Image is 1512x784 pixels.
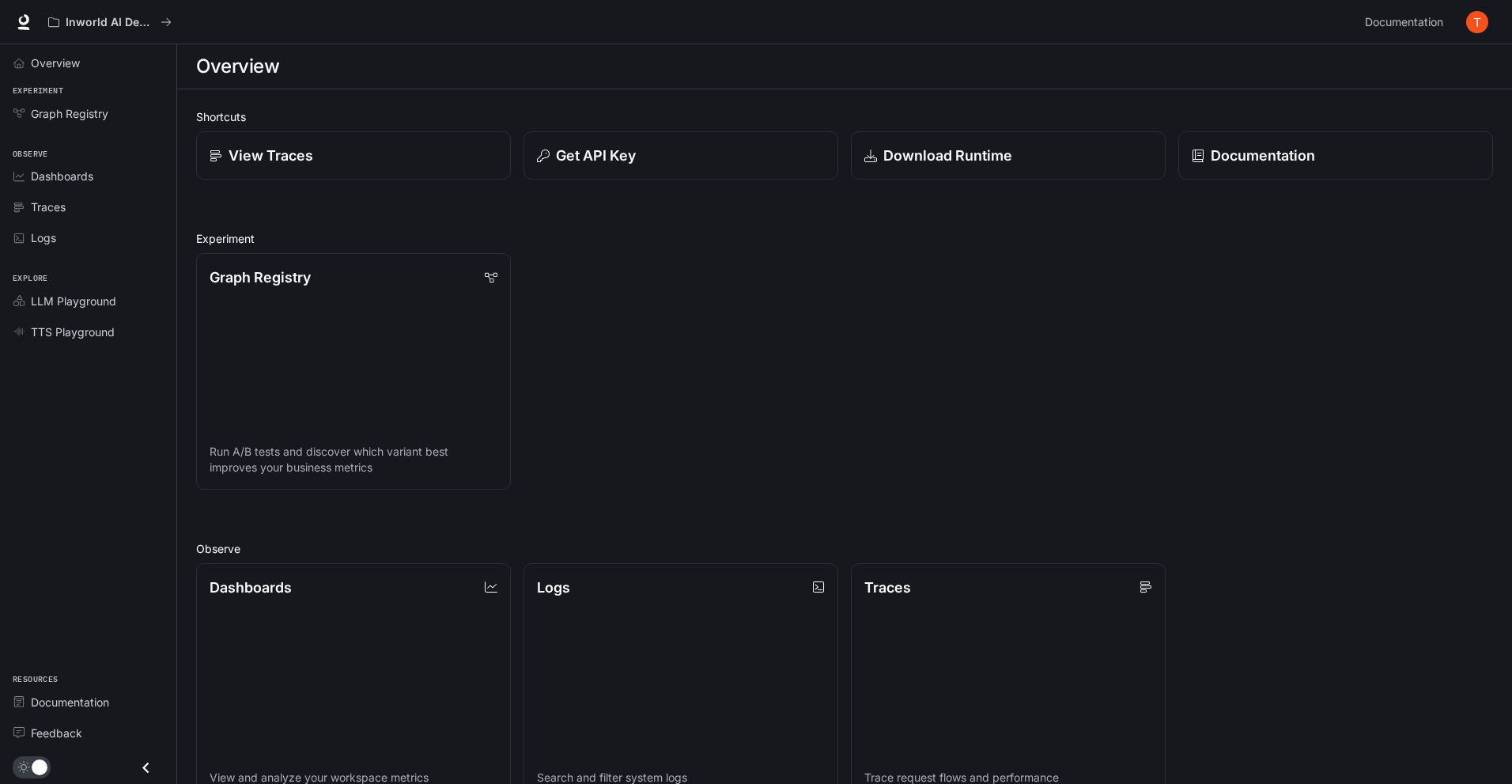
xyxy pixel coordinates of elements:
a: Overview [6,49,170,77]
span: Dark mode toggle [32,758,47,775]
button: Close drawer [128,752,164,784]
p: Traces [864,577,911,598]
span: TTS Playground [31,324,115,340]
span: Overview [31,55,80,71]
a: Logs [6,224,170,252]
img: User avatar [1466,11,1488,33]
a: View Traces [196,131,511,180]
h1: Overview [196,51,279,82]
a: LLM Playground [6,287,170,315]
a: Documentation [6,688,170,716]
h2: Shortcuts [196,108,1493,125]
span: Logs [31,229,56,246]
span: Traces [31,199,66,215]
a: Dashboards [6,162,170,190]
a: Graph Registry [6,100,170,127]
a: Graph RegistryRun A/B tests and discover which variant best improves your business metrics [196,253,511,490]
button: User avatar [1461,6,1493,38]
p: Graph Registry [210,267,311,288]
button: Get API Key [524,131,838,180]
p: Logs [537,577,570,598]
span: Feedback [31,725,82,741]
button: All workspaces [41,6,179,38]
p: View Traces [229,145,313,166]
p: Download Runtime [883,145,1012,166]
h2: Experiment [196,230,1493,247]
p: Get API Key [556,145,636,166]
h2: Observe [196,540,1493,557]
span: Graph Registry [31,105,108,122]
span: Documentation [1365,13,1443,32]
a: Documentation [1359,6,1455,38]
span: Documentation [31,694,109,710]
p: Dashboards [210,577,292,598]
span: LLM Playground [31,293,116,309]
span: Dashboards [31,168,93,184]
a: Download Runtime [851,131,1166,180]
a: Documentation [1178,131,1493,180]
a: Traces [6,193,170,221]
p: Run A/B tests and discover which variant best improves your business metrics [210,444,497,475]
a: Feedback [6,719,170,747]
a: TTS Playground [6,318,170,346]
p: Inworld AI Demos [66,16,154,29]
p: Documentation [1211,145,1315,166]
